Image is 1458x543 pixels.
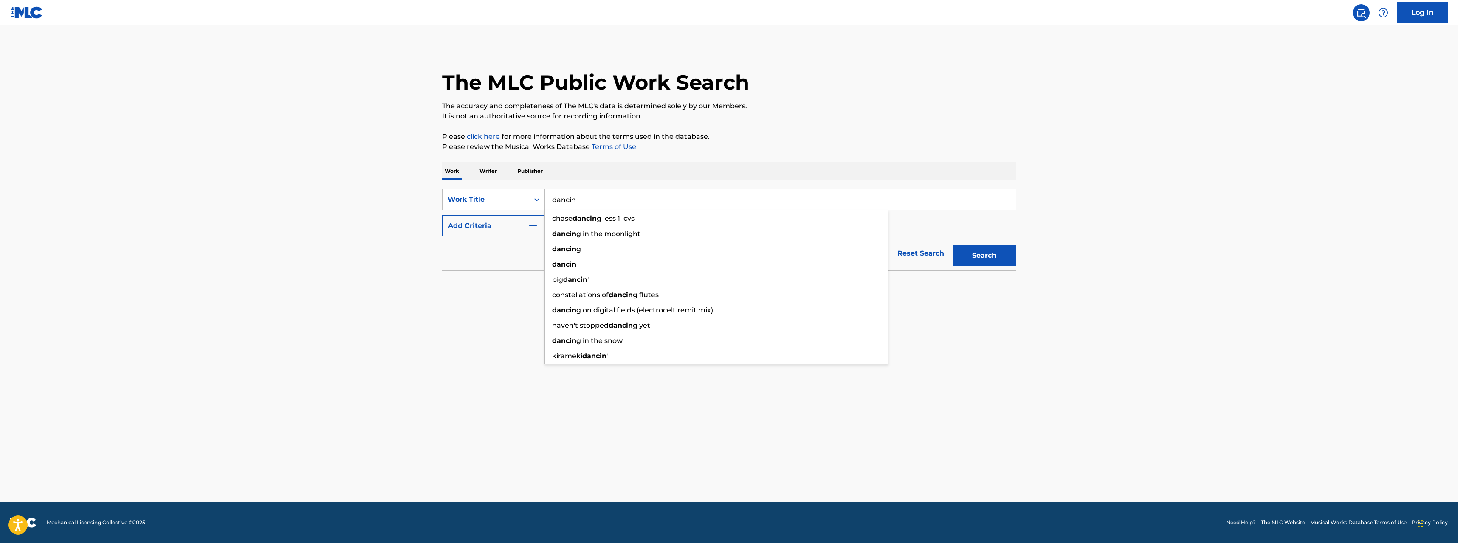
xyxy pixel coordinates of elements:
[893,244,948,263] a: Reset Search
[576,245,581,253] span: g
[442,162,462,180] p: Work
[1378,8,1388,18] img: help
[609,321,633,329] strong: dancin
[1412,519,1448,526] a: Privacy Policy
[552,337,576,345] strong: dancin
[633,291,659,299] span: g flutes
[552,276,563,284] span: big
[448,194,524,205] div: Work Title
[606,352,608,360] span: '
[442,101,1016,111] p: The accuracy and completeness of The MLC's data is determined solely by our Members.
[552,352,582,360] span: kirameki
[576,337,623,345] span: g in the snow
[552,245,576,253] strong: dancin
[552,291,609,299] span: constellations of
[552,230,576,238] strong: dancin
[587,276,589,284] span: '
[1356,8,1366,18] img: search
[442,111,1016,121] p: It is not an authoritative source for recording information.
[582,352,606,360] strong: dancin
[1418,511,1423,536] div: Drag
[1375,4,1392,21] div: Help
[576,230,640,238] span: g in the moonlight
[1353,4,1370,21] a: Public Search
[442,189,1016,270] form: Search Form
[552,260,576,268] strong: dancin
[590,143,636,151] a: Terms of Use
[953,245,1016,266] button: Search
[10,518,37,528] img: logo
[1226,519,1256,526] a: Need Help?
[609,291,633,299] strong: dancin
[1261,519,1305,526] a: The MLC Website
[47,519,145,526] span: Mechanical Licensing Collective © 2025
[10,6,43,19] img: MLC Logo
[572,214,597,222] strong: dancin
[1416,502,1458,543] iframe: Chat Widget
[552,214,572,222] span: chase
[442,215,545,236] button: Add Criteria
[563,276,587,284] strong: dancin
[467,132,500,141] a: click here
[1397,2,1448,23] a: Log In
[442,142,1016,152] p: Please review the Musical Works Database
[1310,519,1407,526] a: Musical Works Database Terms of Use
[528,221,538,231] img: 9d2ae6d4665cec9f34b9.svg
[576,306,713,314] span: g on digital fields (electrocelt remit mix)
[552,321,609,329] span: haven't stopped
[442,70,749,95] h1: The MLC Public Work Search
[633,321,650,329] span: g yet
[477,162,499,180] p: Writer
[597,214,635,222] span: g less 1_cvs
[515,162,545,180] p: Publisher
[552,306,576,314] strong: dancin
[442,132,1016,142] p: Please for more information about the terms used in the database.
